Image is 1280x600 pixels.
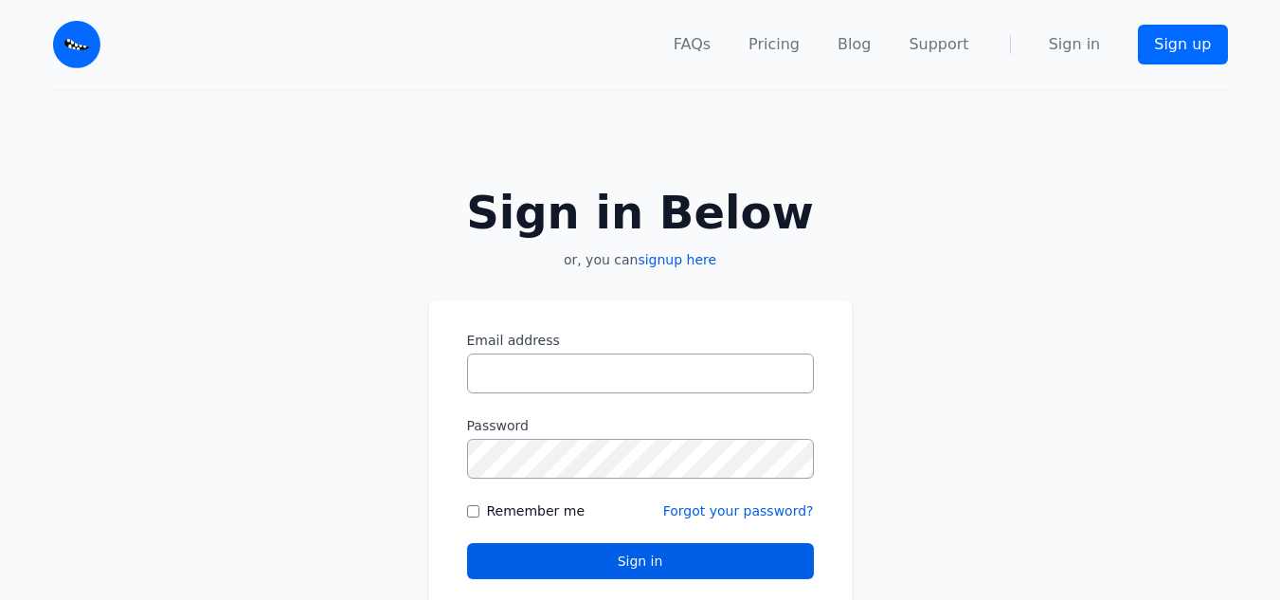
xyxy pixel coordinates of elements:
[1138,25,1227,64] a: Sign up
[428,190,853,235] h2: Sign in Below
[487,501,586,520] label: Remember me
[663,503,814,518] a: Forgot your password?
[638,252,716,267] a: signup here
[748,33,800,56] a: Pricing
[674,33,711,56] a: FAQs
[909,33,968,56] a: Support
[1049,33,1101,56] a: Sign in
[53,21,100,68] img: Email Monster
[467,331,814,350] label: Email address
[467,416,814,435] label: Password
[428,250,853,269] p: or, you can
[838,33,871,56] a: Blog
[467,543,814,579] button: Sign in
